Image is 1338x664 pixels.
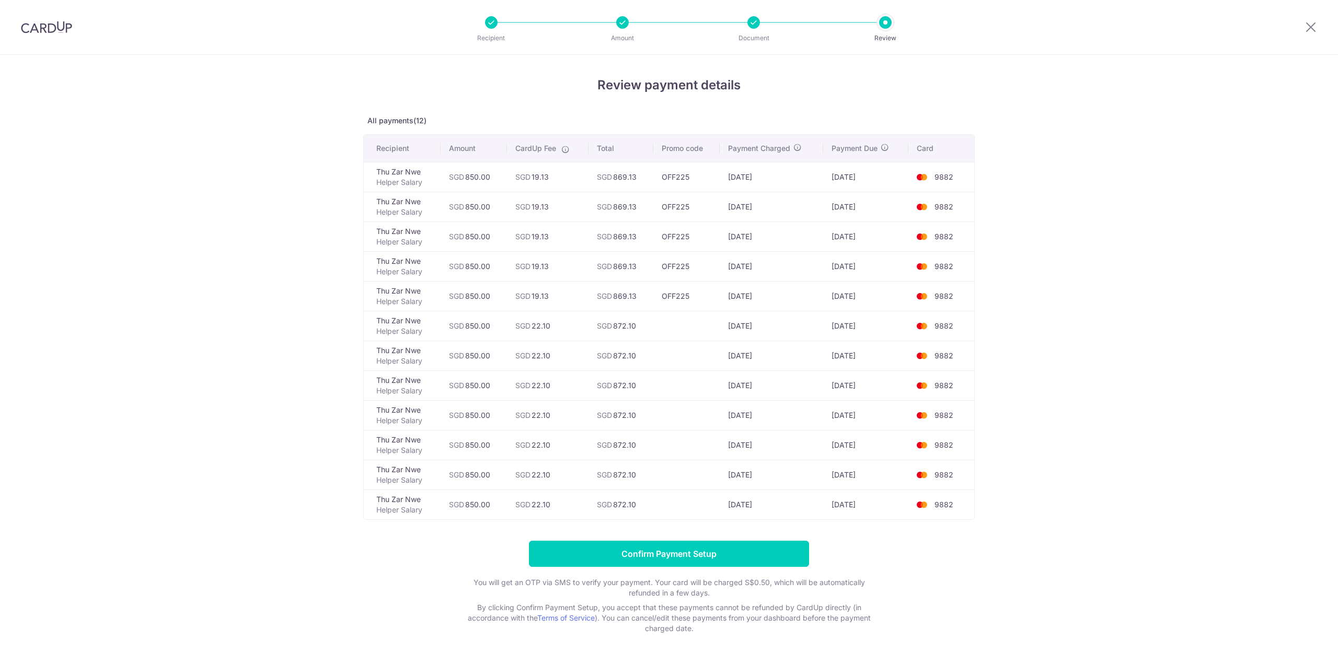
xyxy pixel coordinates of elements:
[515,143,556,154] span: CardUp Fee
[376,177,432,188] p: Helper Salary
[935,232,953,241] span: 9882
[935,381,953,390] span: 9882
[653,192,720,222] td: OFF225
[653,281,720,311] td: OFF225
[507,251,589,281] td: 19.13
[376,237,432,247] p: Helper Salary
[912,260,932,273] img: <span class="translation_missing" title="translation missing: en.account_steps.new_confirm_form.b...
[653,162,720,192] td: OFF225
[720,430,823,460] td: [DATE]
[653,251,720,281] td: OFF225
[912,350,932,362] img: <span class="translation_missing" title="translation missing: en.account_steps.new_confirm_form.b...
[449,351,464,360] span: SGD
[912,320,932,332] img: <span class="translation_missing" title="translation missing: en.account_steps.new_confirm_form.b...
[935,500,953,509] span: 9882
[449,172,464,181] span: SGD
[720,370,823,400] td: [DATE]
[507,192,589,222] td: 19.13
[364,490,441,519] td: Thu Zar Nwe
[589,430,653,460] td: 872.10
[597,172,612,181] span: SGD
[507,311,589,341] td: 22.10
[589,490,653,519] td: 872.10
[823,400,908,430] td: [DATE]
[1273,633,1328,659] iframe: 打开一个小组件，您可以在其中找到更多信息
[364,222,441,251] td: Thu Zar Nwe
[912,498,932,511] img: <span class="translation_missing" title="translation missing: en.account_steps.new_confirm_form.b...
[935,292,953,300] span: 9882
[823,311,908,341] td: [DATE]
[376,505,432,515] p: Helper Salary
[935,470,953,479] span: 9882
[597,292,612,300] span: SGD
[912,469,932,481] img: <span class="translation_missing" title="translation missing: en.account_steps.new_confirm_form.b...
[823,430,908,460] td: [DATE]
[441,192,507,222] td: 850.00
[507,370,589,400] td: 22.10
[441,135,507,162] th: Amount
[912,230,932,243] img: <span class="translation_missing" title="translation missing: en.account_steps.new_confirm_form.b...
[589,222,653,251] td: 869.13
[935,351,953,360] span: 9882
[449,232,464,241] span: SGD
[364,162,441,192] td: Thu Zar Nwe
[589,400,653,430] td: 872.10
[441,400,507,430] td: 850.00
[597,500,612,509] span: SGD
[823,281,908,311] td: [DATE]
[823,192,908,222] td: [DATE]
[589,370,653,400] td: 872.10
[597,262,612,271] span: SGD
[364,251,441,281] td: Thu Zar Nwe
[441,222,507,251] td: 850.00
[449,262,464,271] span: SGD
[912,290,932,302] img: <span class="translation_missing" title="translation missing: en.account_steps.new_confirm_form.b...
[720,192,823,222] td: [DATE]
[441,311,507,341] td: 850.00
[364,192,441,222] td: Thu Zar Nwe
[720,281,823,311] td: [DATE]
[441,162,507,192] td: 850.00
[584,33,661,43] p: Amount
[720,341,823,370] td: [DATE]
[720,490,823,519] td: [DATE]
[364,135,441,162] th: Recipient
[460,577,878,598] p: You will get an OTP via SMS to verify your payment. Your card will be charged S$0.50, which will ...
[515,470,530,479] span: SGD
[441,460,507,490] td: 850.00
[935,172,953,181] span: 9882
[507,341,589,370] td: 22.10
[507,490,589,519] td: 22.10
[589,311,653,341] td: 872.10
[376,326,432,336] p: Helper Salary
[912,439,932,451] img: <span class="translation_missing" title="translation missing: en.account_steps.new_confirm_form.b...
[449,470,464,479] span: SGD
[515,232,530,241] span: SGD
[912,379,932,392] img: <span class="translation_missing" title="translation missing: en.account_steps.new_confirm_form.b...
[935,411,953,420] span: 9882
[363,76,975,95] h4: Review payment details
[515,292,530,300] span: SGD
[597,232,612,241] span: SGD
[364,311,441,341] td: Thu Zar Nwe
[515,202,530,211] span: SGD
[589,135,653,162] th: Total
[507,162,589,192] td: 19.13
[823,341,908,370] td: [DATE]
[589,341,653,370] td: 872.10
[449,411,464,420] span: SGD
[376,266,432,277] p: Helper Salary
[515,172,530,181] span: SGD
[597,381,612,390] span: SGD
[376,296,432,307] p: Helper Salary
[449,202,464,211] span: SGD
[597,440,612,449] span: SGD
[935,321,953,330] span: 9882
[376,386,432,396] p: Helper Salary
[537,613,595,622] a: Terms of Service
[441,251,507,281] td: 850.00
[515,500,530,509] span: SGD
[720,222,823,251] td: [DATE]
[597,470,612,479] span: SGD
[449,292,464,300] span: SGD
